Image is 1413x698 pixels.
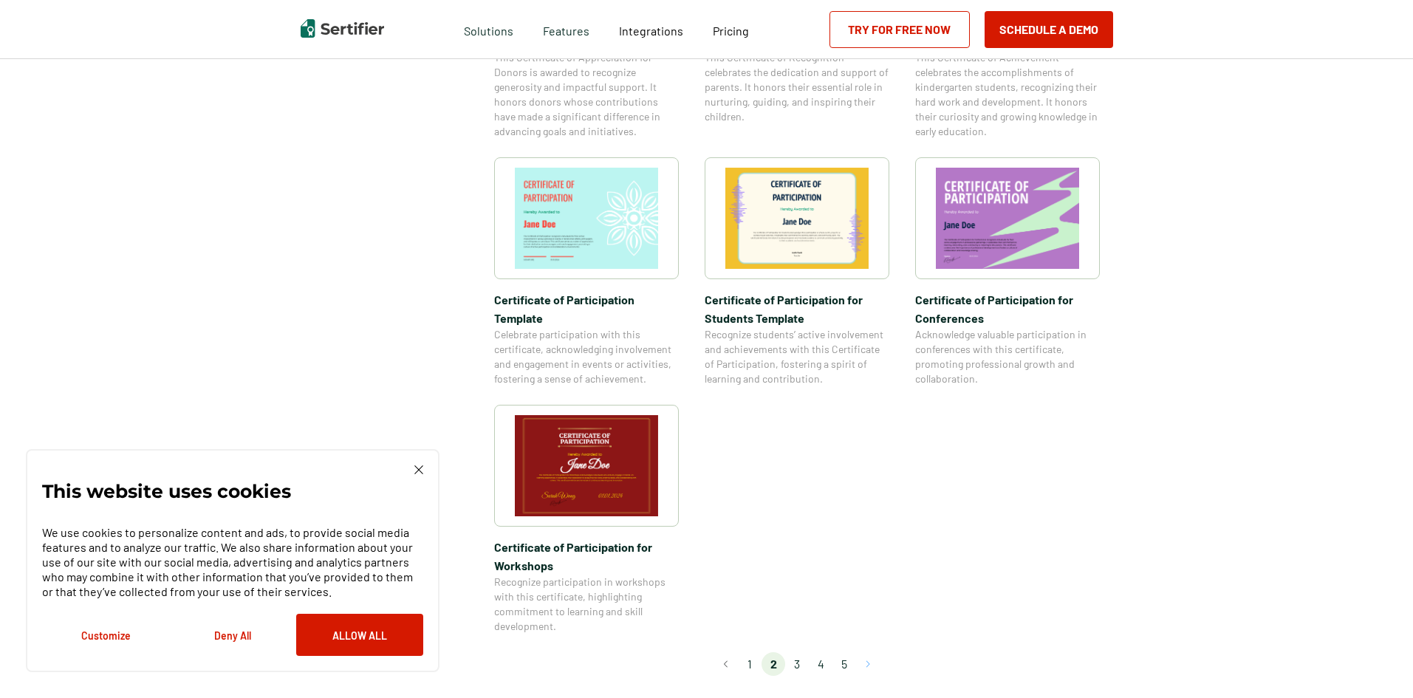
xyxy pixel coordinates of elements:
a: Integrations [619,20,683,38]
button: Go to previous page [714,652,738,676]
button: Customize [42,614,169,656]
span: This Certificate of Appreciation for Donors is awarded to recognize generosity and impactful supp... [494,50,679,139]
a: Certificate of Participation TemplateCertificate of Participation TemplateCelebrate participation... [494,157,679,386]
a: Certificate of Participation for Conference​sCertificate of Participation for Conference​sAcknowl... [915,157,1100,386]
button: Deny All [169,614,296,656]
button: Allow All [296,614,423,656]
li: page 4 [809,652,832,676]
span: Integrations [619,24,683,38]
img: Cookie Popup Close [414,465,423,474]
span: Certificate of Participation for Conference​s [915,290,1100,327]
li: page 2 [762,652,785,676]
img: Certificate of Participation Template [515,168,658,269]
iframe: Chat Widget [1339,627,1413,698]
span: Certificate of Participation for Students​ Template [705,290,889,327]
a: Certificate of Participation for Students​ TemplateCertificate of Participation for Students​ Tem... [705,157,889,386]
p: This website uses cookies [42,484,291,499]
a: Certificate of Participation​ for WorkshopsCertificate of Participation​ for WorkshopsRecognize p... [494,405,679,634]
img: Certificate of Participation​ for Workshops [515,415,658,516]
span: Solutions [464,20,513,38]
li: page 3 [785,652,809,676]
span: Acknowledge valuable participation in conferences with this certificate, promoting professional g... [915,327,1100,386]
button: Go to next page [856,652,880,676]
button: Schedule a Demo [985,11,1113,48]
li: page 1 [738,652,762,676]
span: Celebrate participation with this certificate, acknowledging involvement and engagement in events... [494,327,679,386]
a: Pricing [713,20,749,38]
a: Try for Free Now [829,11,970,48]
span: Features [543,20,589,38]
span: This Certificate of Recognition celebrates the dedication and support of parents. It honors their... [705,50,889,124]
li: page 5 [832,652,856,676]
span: Recognize students’ active involvement and achievements with this Certificate of Participation, f... [705,327,889,386]
p: We use cookies to personalize content and ads, to provide social media features and to analyze ou... [42,525,423,599]
img: Certificate of Participation for Students​ Template [725,168,869,269]
span: Recognize participation in workshops with this certificate, highlighting commitment to learning a... [494,575,679,634]
span: Certificate of Participation Template [494,290,679,327]
img: Sertifier | Digital Credentialing Platform [301,19,384,38]
span: Pricing [713,24,749,38]
span: Certificate of Participation​ for Workshops [494,538,679,575]
img: Certificate of Participation for Conference​s [936,168,1079,269]
span: This Certificate of Achievement celebrates the accomplishments of kindergarten students, recogniz... [915,50,1100,139]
